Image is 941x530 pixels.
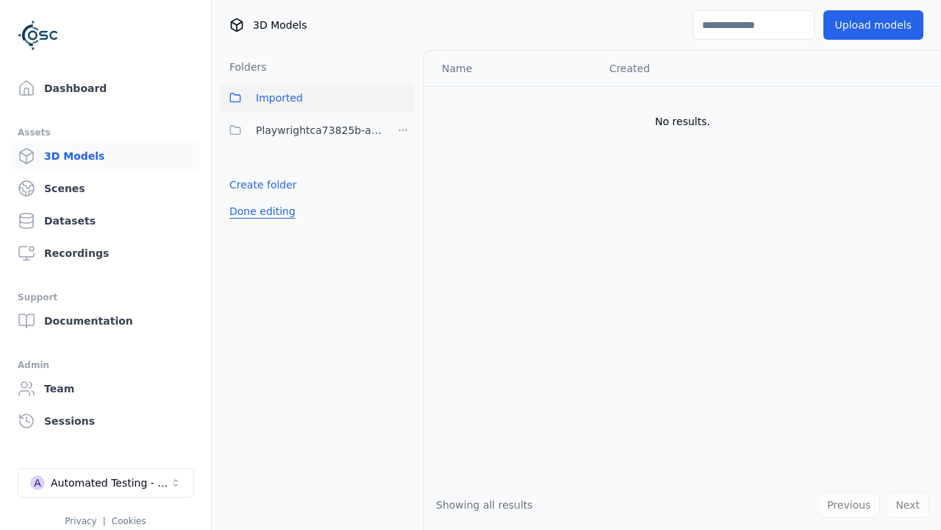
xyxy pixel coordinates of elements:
[221,198,304,225] button: Done editing
[229,177,297,192] a: Create folder
[65,516,96,526] a: Privacy
[12,374,199,403] a: Team
[103,516,106,526] span: |
[18,468,194,498] button: Select a workspace
[18,124,193,141] div: Assets
[436,499,533,511] span: Showing all results
[12,306,199,336] a: Documentation
[598,51,775,86] th: Created
[221,172,306,198] button: Create folder
[18,289,193,306] div: Support
[256,121,382,139] span: Playwrightca73825b-ac8e-4901-b4dd-f59f96ca06a4
[18,356,193,374] div: Admin
[112,516,146,526] a: Cookies
[256,89,303,107] span: Imported
[221,60,267,74] h3: Folders
[12,74,199,103] a: Dashboard
[12,206,199,236] a: Datasets
[221,83,415,113] button: Imported
[424,86,941,157] td: No results.
[51,476,170,490] div: Automated Testing - Playwright
[823,10,923,40] button: Upload models
[424,51,598,86] th: Name
[253,18,307,32] span: 3D Models
[12,239,199,268] a: Recordings
[30,476,45,490] div: A
[12,174,199,203] a: Scenes
[221,116,382,145] button: Playwrightca73825b-ac8e-4901-b4dd-f59f96ca06a4
[12,141,199,171] a: 3D Models
[18,15,59,56] img: Logo
[12,406,199,436] a: Sessions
